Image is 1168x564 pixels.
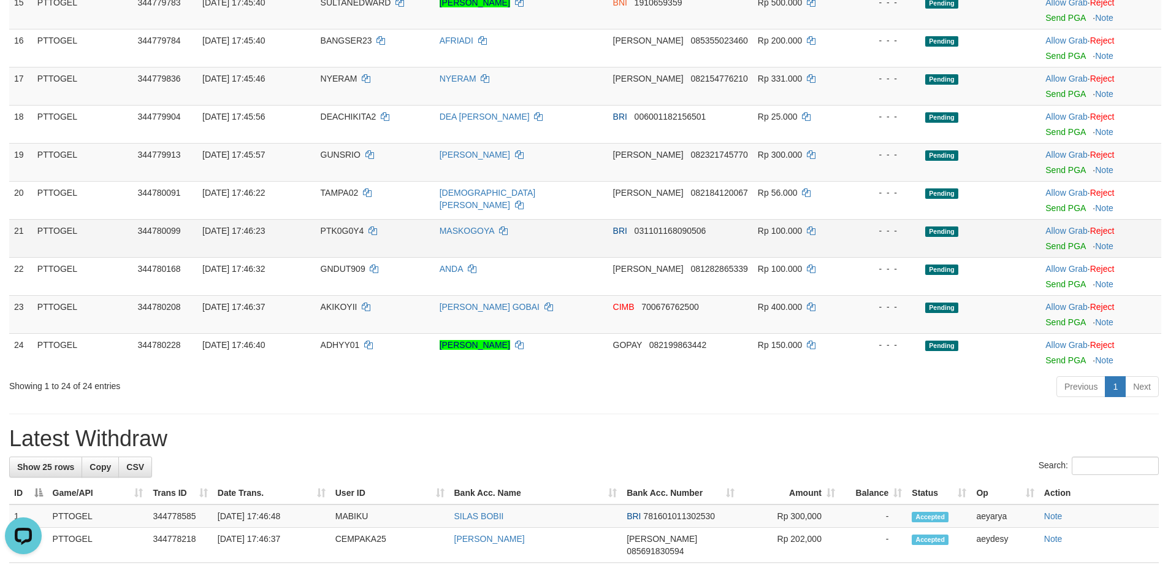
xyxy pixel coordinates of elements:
[32,219,133,257] td: PTTOGEL
[138,150,181,160] span: 344779913
[440,188,536,210] a: [DEMOGRAPHIC_DATA][PERSON_NAME]
[440,74,476,83] a: NYERAM
[649,340,706,350] span: Copy 082199863442 to clipboard
[1056,376,1105,397] a: Previous
[1045,150,1087,160] a: Allow Grab
[907,482,971,504] th: Status: activate to sort column ascending
[758,112,798,122] span: Rp 25.000
[613,264,684,274] span: [PERSON_NAME]
[925,36,958,47] span: Pending
[840,504,907,528] td: -
[635,112,706,122] span: Copy 006001182156501 to clipboard
[440,36,473,45] a: AFRIADI
[148,504,212,528] td: 344778585
[925,303,958,313] span: Pending
[1045,226,1087,236] a: Allow Grab
[1090,74,1115,83] a: Reject
[641,302,698,312] span: Copy 700676762500 to clipboard
[971,504,1039,528] td: aeyarya
[925,188,958,199] span: Pending
[858,225,915,237] div: - - -
[1095,89,1113,99] a: Note
[1090,112,1115,122] a: Reject
[202,112,265,122] span: [DATE] 17:45:56
[1045,340,1087,350] a: Allow Grab
[758,74,802,83] span: Rp 331.000
[138,340,181,350] span: 344780228
[1095,51,1113,61] a: Note
[202,264,265,274] span: [DATE] 17:46:32
[9,257,32,295] td: 22
[613,302,635,312] span: CIMB
[1095,127,1113,137] a: Note
[613,112,627,122] span: BRI
[1045,127,1085,137] a: Send PGA
[321,150,361,160] span: GUNSRIO
[321,226,364,236] span: PTK0G0Y4
[1090,36,1115,45] a: Reject
[840,528,907,563] td: -
[1045,188,1087,198] a: Allow Grab
[643,511,715,521] span: Copy 781601011302530 to clipboard
[202,302,265,312] span: [DATE] 17:46:37
[1045,226,1090,236] span: ·
[1090,150,1115,160] a: Reject
[1045,264,1090,274] span: ·
[613,188,684,198] span: [PERSON_NAME]
[627,546,684,556] span: Copy 085691830594 to clipboard
[925,341,958,351] span: Pending
[202,150,265,160] span: [DATE] 17:45:57
[925,150,958,161] span: Pending
[1040,333,1161,371] td: ·
[321,188,359,198] span: TAMPA02
[202,74,265,83] span: [DATE] 17:45:46
[1045,302,1087,312] a: Allow Grab
[321,302,357,312] span: AKIKOYII
[1040,29,1161,67] td: ·
[1095,203,1113,213] a: Note
[1040,257,1161,295] td: ·
[138,188,181,198] span: 344780091
[1090,188,1115,198] a: Reject
[690,36,747,45] span: Copy 085355023460 to clipboard
[858,187,915,199] div: - - -
[1040,295,1161,333] td: ·
[758,188,798,198] span: Rp 56.000
[613,36,684,45] span: [PERSON_NAME]
[32,295,133,333] td: PTTOGEL
[9,143,32,181] td: 19
[213,482,330,504] th: Date Trans.: activate to sort column ascending
[118,457,152,477] a: CSV
[690,264,747,274] span: Copy 081282865339 to clipboard
[1044,534,1063,544] a: Note
[48,504,148,528] td: PTTOGEL
[90,462,111,472] span: Copy
[1045,355,1085,365] a: Send PGA
[690,74,747,83] span: Copy 082154776210 to clipboard
[1045,36,1090,45] span: ·
[1045,74,1087,83] a: Allow Grab
[739,482,840,504] th: Amount: activate to sort column ascending
[32,257,133,295] td: PTTOGEL
[321,112,376,122] span: DEACHIKITA2
[449,482,622,504] th: Bank Acc. Name: activate to sort column ascending
[971,482,1039,504] th: Op: activate to sort column ascending
[925,112,958,123] span: Pending
[1045,165,1085,175] a: Send PGA
[82,457,119,477] a: Copy
[440,340,510,350] a: [PERSON_NAME]
[17,462,74,472] span: Show 25 rows
[912,512,949,522] span: Accepted
[690,188,747,198] span: Copy 082184120067 to clipboard
[758,226,802,236] span: Rp 100.000
[1045,112,1090,122] span: ·
[1090,340,1115,350] a: Reject
[5,5,42,42] button: Open LiveChat chat widget
[858,110,915,123] div: - - -
[613,340,642,350] span: GOPAY
[758,264,802,274] span: Rp 100.000
[9,105,32,143] td: 18
[1045,188,1090,198] span: ·
[1045,203,1085,213] a: Send PGA
[213,504,330,528] td: [DATE] 17:46:48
